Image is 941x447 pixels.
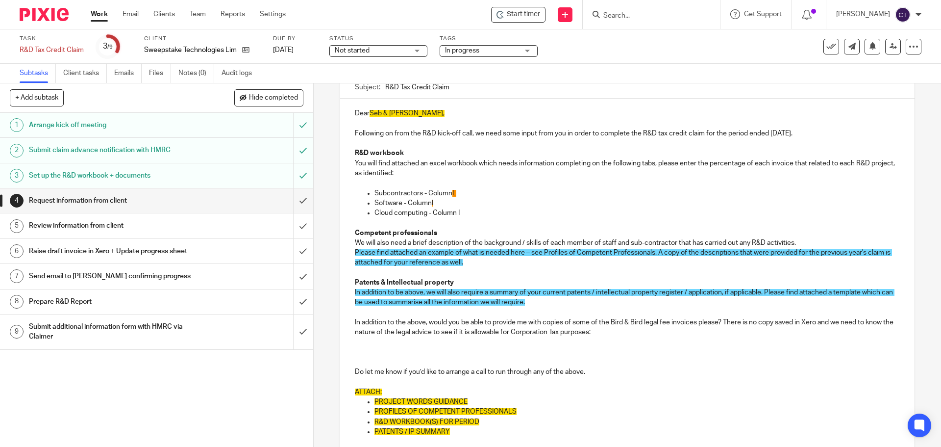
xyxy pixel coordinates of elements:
[20,64,56,83] a: Subtasks
[744,11,782,18] span: Get Support
[107,44,113,50] small: /9
[123,9,139,19] a: Email
[10,118,24,132] div: 1
[221,9,245,19] a: Reports
[355,289,894,306] span: In addition to be above, we will also require a summary of your current patents / intellectual pr...
[10,169,24,183] div: 3
[29,244,198,259] h1: Raise draft invoice in Xero + Update progress sheet
[374,419,479,425] span: R&D WORKBOOK(S) FOR PERIOD
[190,9,206,19] a: Team
[355,108,899,118] p: Dear
[355,230,437,237] strong: Competent professionals
[114,64,142,83] a: Emails
[20,45,84,55] div: R&amp;D Tax Credit Claim
[355,82,380,92] label: Subject:
[355,150,404,157] strong: R&D workbook
[355,129,899,138] p: Following on from the R&D kick-off call, we need some input from you in order to complete the R&D...
[273,47,294,53] span: [DATE]
[20,35,84,43] label: Task
[355,238,899,248] p: We will also need a brief description of the background / skills of each member of staff and sub-...
[29,118,198,132] h1: Arrange kick off meeting
[355,367,899,377] p: Do let me know if you’d like to arrange a call to run through any of the above.
[10,244,24,258] div: 6
[144,35,261,43] label: Client
[29,218,198,233] h1: Review information from client
[329,35,427,43] label: Status
[602,12,691,21] input: Search
[260,9,286,19] a: Settings
[355,389,382,395] span: ATTACH:
[445,47,479,54] span: In progress
[374,198,899,208] p: Software - Column
[432,200,433,207] span: I
[355,158,899,179] p: You will find attached an excel workbook which needs information completing on the following tabs...
[144,45,237,55] p: Sweepstake Technologies Limited
[91,9,108,19] a: Work
[836,9,890,19] p: [PERSON_NAME]
[10,269,24,283] div: 7
[507,9,540,20] span: Start timer
[222,64,259,83] a: Audit logs
[374,398,468,405] span: PROJECT WORDS GUIDANCE
[29,319,198,344] h1: Submit additional information form with HMRC via Claimer
[491,7,545,23] div: Sweepstake Technologies Limited - R&D Tax Credit Claim
[374,208,899,218] p: Cloud computing - Column I
[29,193,198,208] h1: Request information from client
[29,168,198,183] h1: Set up the R&D workbook + documents
[153,9,175,19] a: Clients
[452,190,456,197] span: L
[335,47,370,54] span: Not started
[178,64,214,83] a: Notes (0)
[29,143,198,158] h1: Submit claim advance notification with HMRC
[29,294,198,309] h1: Prepare R&D Report
[10,144,24,158] div: 2
[374,408,517,415] span: PROFILES OF COMPETENT PROFESSIONALS
[440,35,538,43] label: Tags
[10,194,24,208] div: 4
[234,89,303,106] button: Hide completed
[20,45,84,55] div: R&D Tax Credit Claim
[20,8,69,21] img: Pixie
[374,188,899,198] p: Subcontractors - Column
[149,64,171,83] a: Files
[29,269,198,284] h1: Send email to [PERSON_NAME] confirming progress
[370,110,445,117] span: Seb & [PERSON_NAME],
[273,35,317,43] label: Due by
[10,89,64,106] button: + Add subtask
[895,7,911,23] img: svg%3E
[374,428,450,435] span: PATENTS / IP SUMMARY
[249,94,298,102] span: Hide completed
[355,249,892,266] span: Please find attached an example of what is needed here – see Profiles of Competent Professionals....
[10,295,24,309] div: 8
[10,325,24,339] div: 9
[355,279,454,286] strong: Patents & Intellectual property
[63,64,107,83] a: Client tasks
[103,41,113,52] div: 3
[355,317,899,338] p: In addition to the above, would you be able to provide me with copies of some of the Bird & Bird ...
[10,219,24,233] div: 5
